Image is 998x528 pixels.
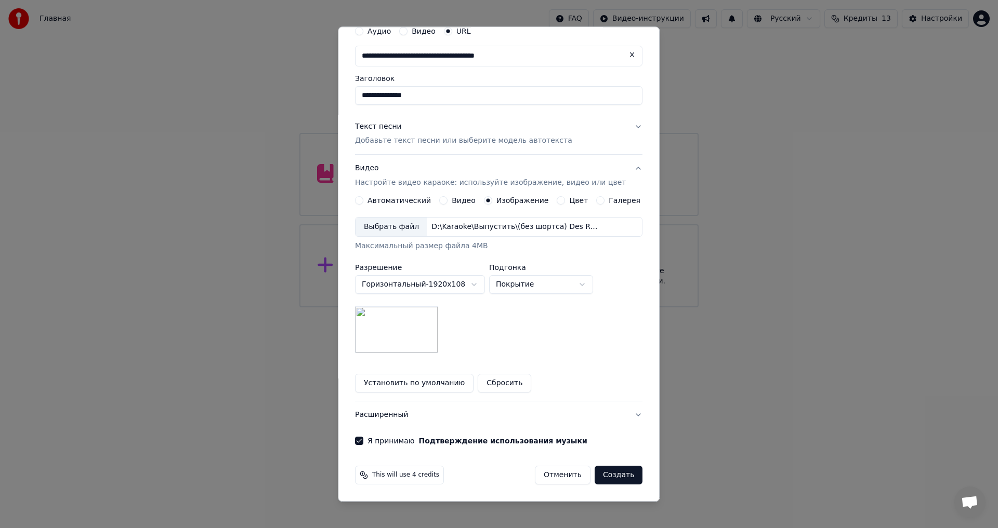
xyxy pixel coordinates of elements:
label: Цвет [570,197,588,205]
label: Подгонка [489,264,593,272]
div: Текст песни [355,121,402,132]
button: Текст песниДобавьте текст песни или выберите модель автотекста [355,113,642,155]
label: Видео [452,197,476,205]
label: Я принимаю [367,438,587,445]
button: Расширенный [355,402,642,429]
div: Видео [355,164,626,188]
label: Автоматический [367,197,431,205]
div: Выбрать файл [356,218,427,237]
button: Я принимаю [419,438,587,445]
p: Настройте видео караоке: используйте изображение, видео или цвет [355,178,626,188]
label: Изображение [496,197,549,205]
button: Сбросить [478,374,532,393]
p: Добавьте текст песни или выберите модель автотекста [355,136,572,146]
label: Видео [412,28,436,35]
button: Установить по умолчанию [355,374,474,393]
div: Максимальный размер файла 4MB [355,241,642,252]
label: Заголовок [355,75,642,82]
button: Отменить [535,466,590,485]
label: Разрешение [355,264,485,272]
button: Создать [595,466,642,485]
label: URL [456,28,471,35]
button: ВидеоНастройте видео караоке: используйте изображение, видео или цвет [355,155,642,197]
div: ВидеоНастройте видео караоке: используйте изображение, видео или цвет [355,197,642,401]
span: This will use 4 credits [372,471,439,480]
label: Галерея [609,197,641,205]
div: D:\Karaoke\Выпустить\(без шортса) Des Rocs - Why Why Why\image 41.png [427,222,604,233]
label: Аудио [367,28,391,35]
